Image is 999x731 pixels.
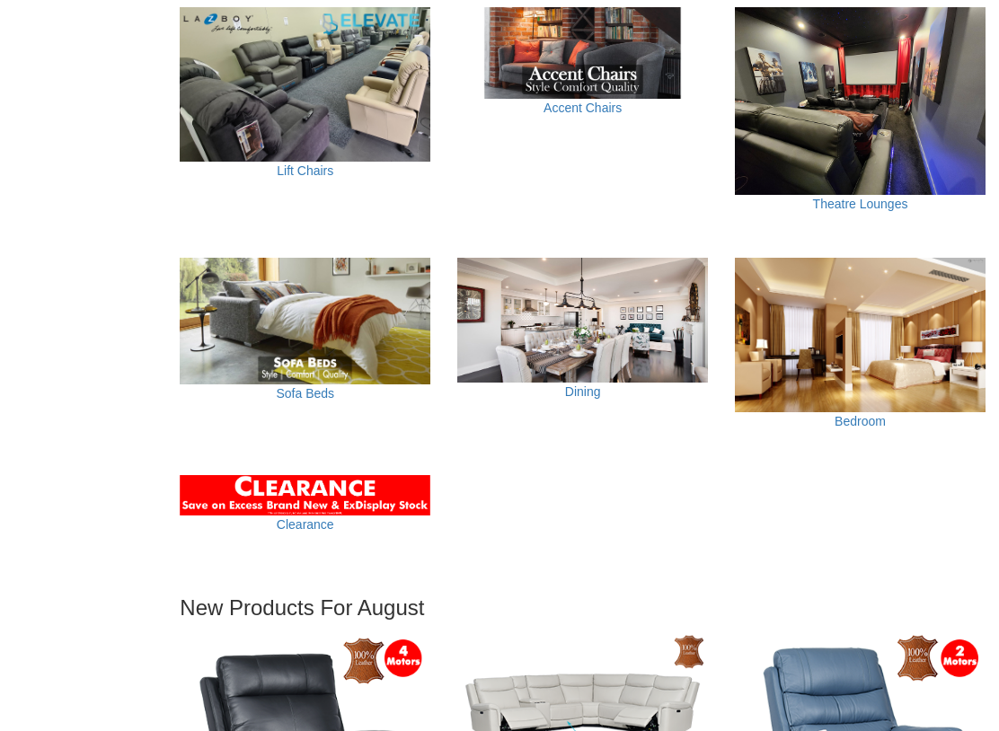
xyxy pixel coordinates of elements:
[544,101,622,116] a: Accent Chairs
[735,259,986,413] img: Bedroom
[276,387,334,401] a: Sofa Beds
[277,164,333,179] a: Lift Chairs
[277,518,334,533] a: Clearance
[180,597,986,621] h3: New Products For August
[565,385,601,400] a: Dining
[180,8,430,163] img: Lift Chairs
[180,259,430,385] img: Sofa Beds
[180,476,430,516] img: Clearance
[813,198,908,212] a: Theatre Lounges
[835,415,886,429] a: Bedroom
[457,8,708,100] img: Accent Chairs
[457,259,708,383] img: Dining
[735,8,986,196] img: Theatre Lounges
